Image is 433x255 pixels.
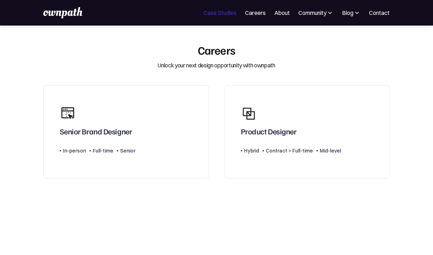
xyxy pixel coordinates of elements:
div: Full-time [93,146,113,155]
div: Hybrid [244,146,259,155]
a: About [274,9,290,17]
div: Senior [120,146,135,155]
div: Senior Brand Designer [60,127,132,136]
div: Product Designer [241,127,297,136]
a: Senior Brand DesignerIn-personFull-timeSenior [43,85,209,178]
div: Community [298,9,334,17]
div: Contract > Full-time [266,146,313,155]
div: Careers [198,43,236,57]
a: Product DesignerHybridContract > Full-timeMid-level [224,85,390,178]
div: Blog [342,9,353,17]
a: Contact [369,9,390,17]
div: In-person [63,146,86,155]
div: Mid-level [320,146,341,155]
div: Blog [342,9,361,17]
a: Case Studies [204,9,237,17]
a: Careers [245,9,266,17]
div: Community [298,9,326,17]
div: Unlock your next design opportunity with ownpath [158,61,275,70]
